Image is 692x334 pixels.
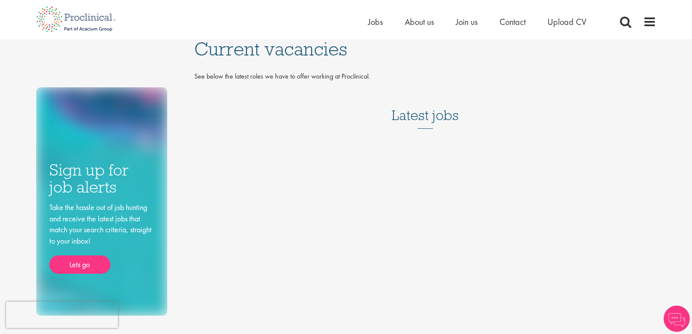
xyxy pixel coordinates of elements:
a: Lets go [49,255,110,274]
h3: Latest jobs [392,86,459,129]
span: Current vacancies [194,37,347,61]
h3: Sign up for job alerts [49,162,154,195]
a: Join us [456,16,478,28]
a: About us [405,16,434,28]
a: Jobs [368,16,383,28]
a: Upload CV [547,16,586,28]
img: Chatbot [664,306,690,332]
div: Take the hassle out of job hunting and receive the latest jobs that match your search criteria, s... [49,202,154,274]
a: Contact [499,16,526,28]
p: See below the latest roles we have to offer working at Proclinical. [194,72,656,82]
iframe: reCAPTCHA [6,302,118,328]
